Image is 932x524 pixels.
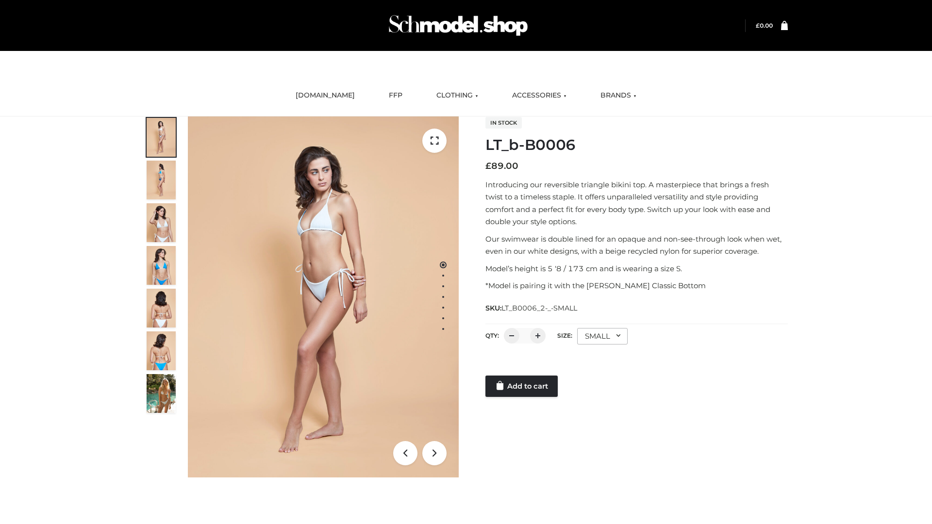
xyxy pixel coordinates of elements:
[485,117,522,129] span: In stock
[485,233,788,258] p: Our swimwear is double lined for an opaque and non-see-through look when wet, even in our white d...
[147,161,176,199] img: ArielClassicBikiniTop_CloudNine_AzureSky_OW114ECO_2-scaled.jpg
[485,179,788,228] p: Introducing our reversible triangle bikini top. A masterpiece that brings a fresh twist to a time...
[485,136,788,154] h1: LT_b-B0006
[485,332,499,339] label: QTY:
[577,328,628,344] div: SMALL
[485,161,491,171] span: £
[485,302,578,314] span: SKU:
[501,304,577,312] span: LT_B0006_2-_-SMALL
[485,376,558,397] a: Add to cart
[288,85,362,106] a: [DOMAIN_NAME]
[485,161,518,171] bdi: 89.00
[756,22,773,29] bdi: 0.00
[147,246,176,285] img: ArielClassicBikiniTop_CloudNine_AzureSky_OW114ECO_4-scaled.jpg
[147,289,176,327] img: ArielClassicBikiniTop_CloudNine_AzureSky_OW114ECO_7-scaled.jpg
[147,203,176,242] img: ArielClassicBikiniTop_CloudNine_AzureSky_OW114ECO_3-scaled.jpg
[505,85,574,106] a: ACCESSORIES
[147,118,176,157] img: ArielClassicBikiniTop_CloudNine_AzureSky_OW114ECO_1-scaled.jpg
[593,85,644,106] a: BRANDS
[188,116,459,477] img: ArielClassicBikiniTop_CloudNine_AzureSky_OW114ECO_1
[385,6,531,45] img: Schmodel Admin 964
[485,262,788,275] p: Model’s height is 5 ‘8 / 173 cm and is wearing a size S.
[429,85,485,106] a: CLOTHING
[382,85,410,106] a: FFP
[756,22,773,29] a: £0.00
[485,279,788,292] p: *Model is pairing it with the [PERSON_NAME] Classic Bottom
[147,374,176,413] img: Arieltop_CloudNine_AzureSky2.jpg
[557,332,572,339] label: Size:
[756,22,760,29] span: £
[147,331,176,370] img: ArielClassicBikiniTop_CloudNine_AzureSky_OW114ECO_8-scaled.jpg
